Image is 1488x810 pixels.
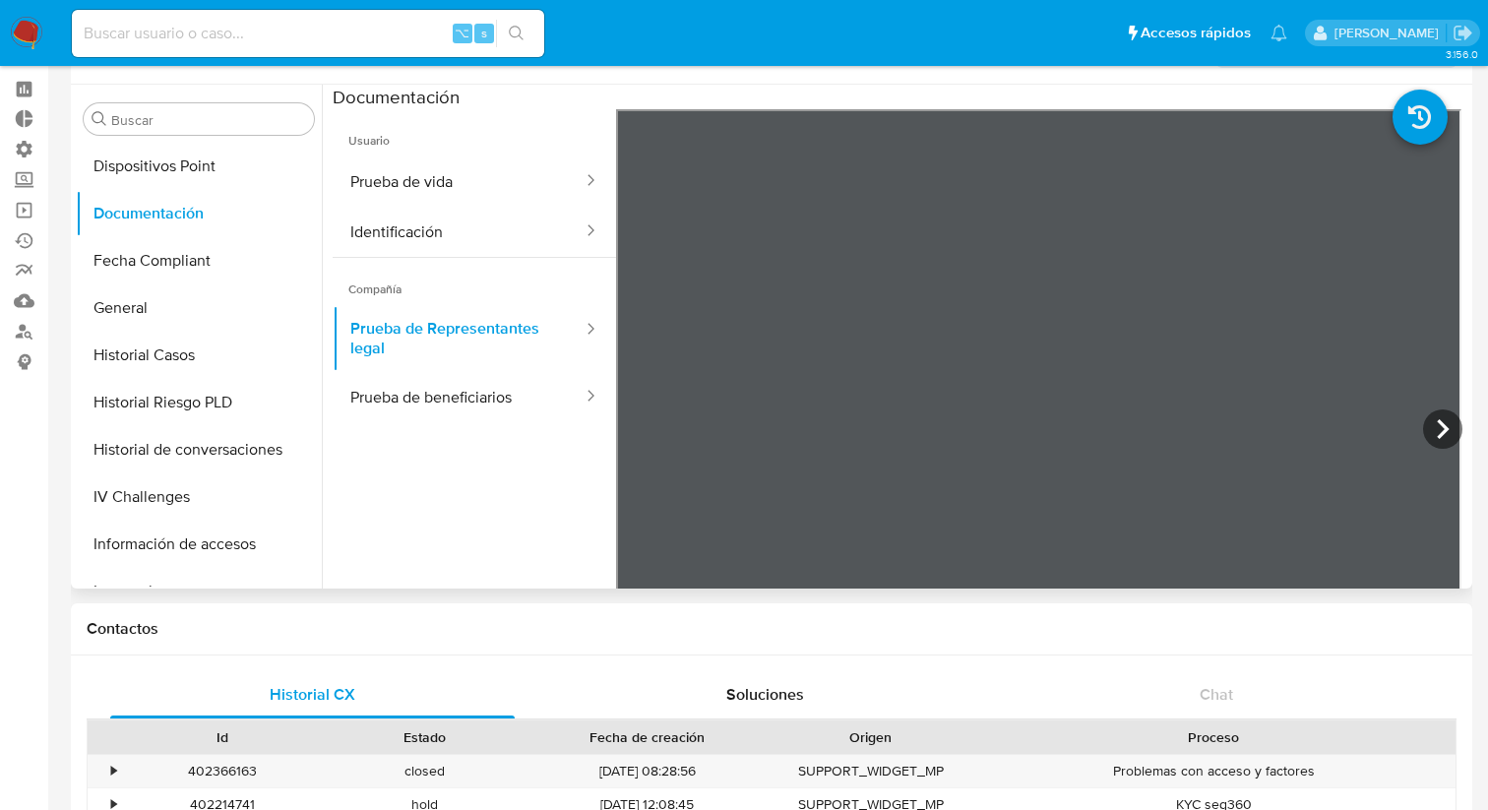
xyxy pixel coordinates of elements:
a: Salir [1453,23,1473,43]
button: Información de accesos [76,521,322,568]
span: Soluciones [726,683,804,706]
div: Proceso [985,727,1442,747]
span: s [481,24,487,42]
div: [DATE] 08:28:56 [525,755,770,787]
span: 3.156.0 [1446,46,1478,62]
div: Estado [338,727,512,747]
button: Fecha Compliant [76,237,322,284]
input: Buscar usuario o caso... [72,21,544,46]
div: Fecha de creación [538,727,756,747]
div: 402366163 [122,755,324,787]
input: Buscar [111,111,306,129]
button: Insurtech [76,568,322,615]
button: Historial de conversaciones [76,426,322,473]
p: guillermo.schmiegelow@mercadolibre.com [1334,24,1446,42]
button: Documentación [76,190,322,237]
span: Historial CX [270,683,355,706]
span: ⌥ [455,24,469,42]
button: Historial Riesgo PLD [76,379,322,426]
a: Notificaciones [1271,25,1287,41]
button: Dispositivos Point [76,143,322,190]
h1: Contactos [87,619,1457,639]
button: IV Challenges [76,473,322,521]
div: • [111,762,116,780]
button: search-icon [496,20,536,47]
div: closed [324,755,526,787]
button: Historial Casos [76,332,322,379]
div: Origen [783,727,958,747]
span: Accesos rápidos [1141,23,1251,43]
button: Buscar [92,111,107,127]
div: Problemas con acceso y factores [971,755,1456,787]
span: Chat [1200,683,1233,706]
div: SUPPORT_WIDGET_MP [770,755,971,787]
div: Id [136,727,310,747]
button: General [76,284,322,332]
